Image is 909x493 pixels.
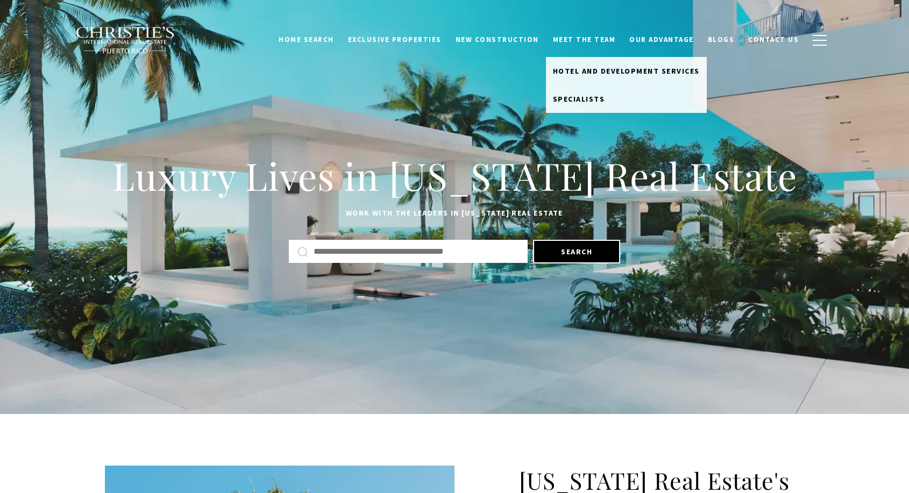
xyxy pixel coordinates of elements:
span: Hotel and Development Services [553,66,700,76]
span: New Construction [456,35,539,44]
a: Specialists [546,85,707,113]
span: Our Advantage [629,35,694,44]
a: Exclusive Properties [341,30,449,50]
a: New Construction [449,30,546,50]
button: Search [533,240,620,263]
span: Contact Us [748,35,799,44]
p: Work with the leaders in [US_STATE] Real Estate [105,207,804,220]
a: Blogs [701,30,742,50]
span: Blogs [708,35,735,44]
span: Specialists [553,94,605,104]
a: Home Search [272,30,341,50]
a: Meet the Team [546,30,623,50]
a: Our Advantage [622,30,701,50]
h1: Luxury Lives in [US_STATE] Real Estate [105,152,804,199]
a: Hotel and Development Services [546,57,707,85]
span: Exclusive Properties [348,35,442,44]
img: Christie's International Real Estate black text logo [75,26,175,54]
